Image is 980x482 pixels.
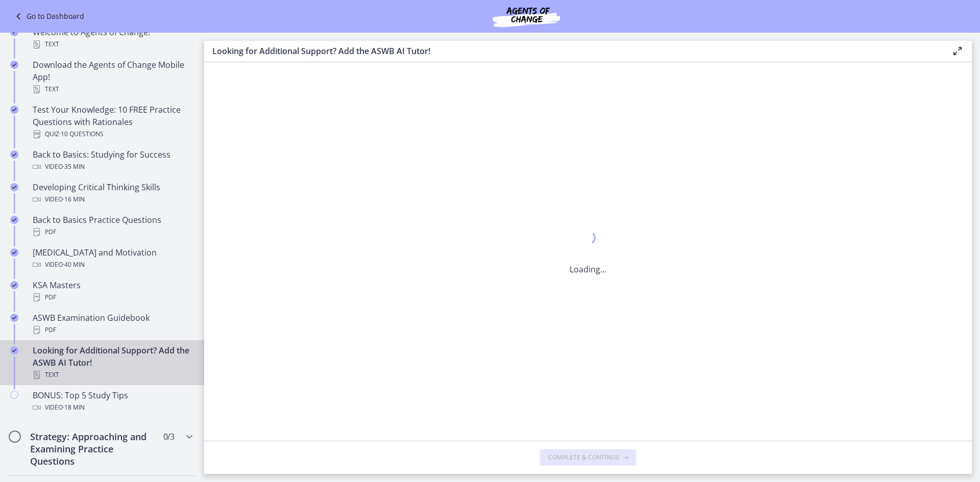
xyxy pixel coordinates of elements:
[33,128,192,140] div: Quiz
[10,346,18,354] i: Completed
[63,401,85,414] span: · 18 min
[465,4,587,29] img: Agents of Change
[33,279,192,303] div: KSA Masters
[540,449,636,466] button: Complete & continue
[10,106,18,114] i: Completed
[33,312,192,336] div: ASWB Examination Guidebook
[33,214,192,238] div: Back to Basics Practice Questions
[59,128,104,140] span: · 10 Questions
[33,259,192,271] div: Video
[163,430,174,443] span: 0 / 3
[10,150,18,159] i: Completed
[33,324,192,336] div: PDF
[10,183,18,191] i: Completed
[570,227,606,251] div: 1
[10,314,18,322] i: Completed
[33,193,192,206] div: Video
[33,389,192,414] div: BONUS: Top 5 Study Tips
[33,181,192,206] div: Developing Critical Thinking Skills
[570,263,606,275] p: Loading...
[33,401,192,414] div: Video
[33,226,192,238] div: PDF
[33,161,192,173] div: Video
[33,148,192,173] div: Back to Basics: Studying for Success
[33,246,192,271] div: [MEDICAL_DATA] and Motivation
[33,344,192,381] div: Looking for Additional Support? Add the ASWB AI Tutor!
[33,26,192,50] div: Welcome to Agents of Change!
[12,10,84,22] a: Go to Dashboard
[10,216,18,224] i: Completed
[548,453,620,462] span: Complete & continue
[30,430,155,467] h2: Strategy: Approaching and Examining Practice Questions
[10,61,18,69] i: Completed
[33,83,192,95] div: Text
[33,38,192,50] div: Text
[33,104,192,140] div: Test Your Knowledge: 10 FREE Practice Questions with Rationales
[63,161,85,173] span: · 35 min
[33,59,192,95] div: Download the Agents of Change Mobile App!
[10,281,18,289] i: Completed
[33,369,192,381] div: Text
[10,248,18,257] i: Completed
[63,259,85,271] span: · 40 min
[212,45,935,57] h3: Looking for Additional Support? Add the ASWB AI Tutor!
[33,291,192,303] div: PDF
[63,193,85,206] span: · 16 min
